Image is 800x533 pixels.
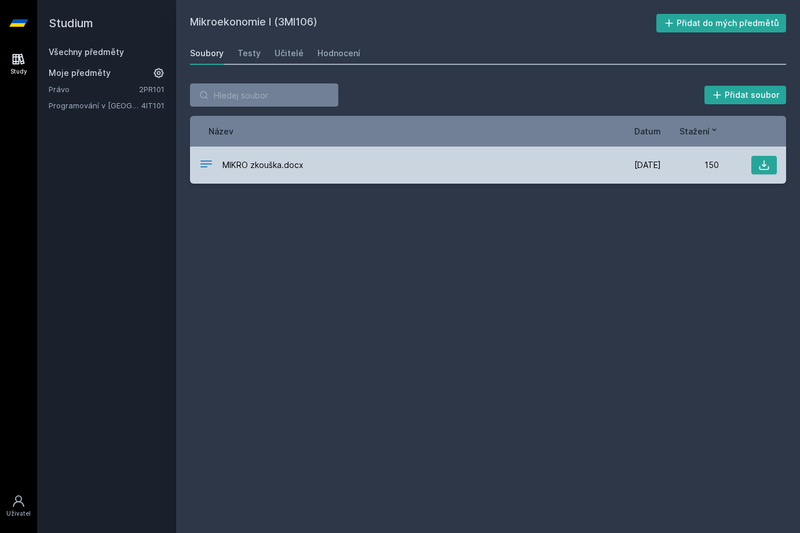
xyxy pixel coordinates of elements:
a: Všechny předměty [49,47,124,57]
div: Testy [238,48,261,59]
span: Stažení [680,125,710,137]
button: Datum [634,125,661,137]
div: Uživatel [6,509,31,518]
a: Programování v [GEOGRAPHIC_DATA] [49,100,141,111]
span: Moje předměty [49,67,111,79]
h2: Mikroekonomie I (3MI106) [190,14,656,32]
a: Uživatel [2,488,35,524]
button: Přidat soubor [704,86,787,104]
div: Hodnocení [317,48,360,59]
button: Stažení [680,125,719,137]
div: Učitelé [275,48,304,59]
div: 150 [661,159,719,171]
div: Study [10,67,27,76]
a: Testy [238,42,261,65]
a: Soubory [190,42,224,65]
a: Učitelé [275,42,304,65]
button: Název [209,125,233,137]
span: MIKRO zkouška.docx [222,159,304,171]
a: 4IT101 [141,101,165,110]
a: Právo [49,83,139,95]
a: Hodnocení [317,42,360,65]
button: Přidat do mých předmětů [656,14,787,32]
a: 2PR101 [139,85,165,94]
div: DOCX [199,157,213,174]
div: Soubory [190,48,224,59]
span: [DATE] [634,159,661,171]
a: Study [2,46,35,82]
input: Hledej soubor [190,83,338,107]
